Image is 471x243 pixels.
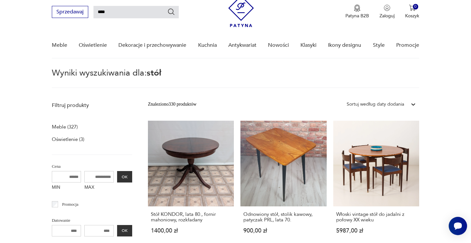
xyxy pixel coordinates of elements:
[300,33,317,58] a: Klasyki
[384,5,390,11] img: Ikonka użytkownika
[52,182,81,193] label: MIN
[52,122,78,131] a: Meble (327)
[243,212,323,223] h3: Odnowiony stół, stolik kawowy, patyczak PRL, lata 70.
[62,201,78,208] p: Promocja
[52,102,132,109] p: Filtruj produkty
[228,33,256,58] a: Antykwariat
[268,33,289,58] a: Nowości
[345,5,369,19] a: Ikona medaluPatyna B2B
[413,4,419,9] div: 0
[52,163,132,170] p: Cena
[117,225,132,236] button: OK
[345,13,369,19] p: Patyna B2B
[151,212,231,223] h3: Stół KONDOR, lata 80., fornir mahoniowy, rozkładany
[52,6,88,18] button: Sprzedawaj
[379,5,395,19] button: Zaloguj
[243,228,323,234] p: 900,00 zł
[336,228,416,234] p: 5987,00 zł
[354,5,360,12] img: Ikona medalu
[52,69,419,88] p: Wyniki wyszukiwania dla:
[449,217,467,235] iframe: Smartsupp widget button
[405,5,419,19] button: 0Koszyk
[405,13,419,19] p: Koszyk
[148,101,196,108] div: Znaleziono 330 produktów
[409,5,416,11] img: Ikona koszyka
[347,101,404,108] div: Sortuj według daty dodania
[328,33,361,58] a: Ikony designu
[52,10,88,15] a: Sprzedawaj
[151,228,231,234] p: 1400,00 zł
[345,5,369,19] button: Patyna B2B
[396,33,419,58] a: Promocje
[118,33,186,58] a: Dekoracje i przechowywanie
[84,182,114,193] label: MAX
[167,8,175,16] button: Szukaj
[117,171,132,182] button: OK
[336,212,416,223] h3: Włoski vintage stół do jadalni z połowy XX wieku
[52,33,67,58] a: Meble
[379,13,395,19] p: Zaloguj
[52,135,84,144] a: Oświetlenie (3)
[52,217,132,224] p: Datowanie
[373,33,385,58] a: Style
[79,33,107,58] a: Oświetlenie
[147,67,161,79] span: stół
[198,33,217,58] a: Kuchnia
